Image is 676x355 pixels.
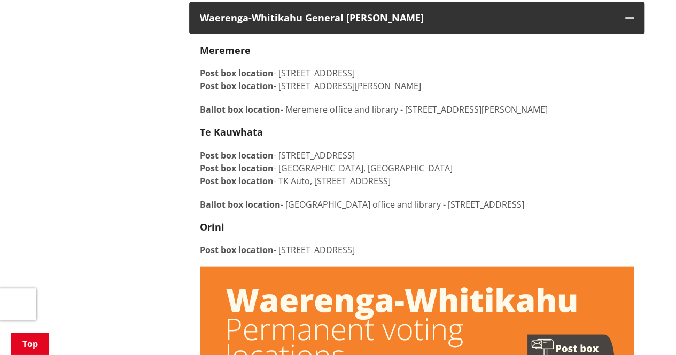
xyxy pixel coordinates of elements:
p: - [GEOGRAPHIC_DATA] office and library - [STREET_ADDRESS] [200,198,634,211]
a: Top [11,333,49,355]
strong: Te Kauwhata [200,125,263,138]
strong: Waerenga-Whitikahu General [PERSON_NAME] [200,11,424,24]
strong: Meremere [200,44,251,57]
button: Waerenga-Whitikahu General [PERSON_NAME] [189,2,644,34]
strong: Post box location [200,67,274,79]
strong: Ballot box location [200,104,281,115]
strong: Post box location [200,80,274,92]
iframe: Messenger Launcher [627,310,665,349]
p: - [STREET_ADDRESS] - [GEOGRAPHIC_DATA], [GEOGRAPHIC_DATA] - TK Auto, [STREET_ADDRESS] [200,149,634,187]
strong: Post box location [200,162,274,174]
strong: Post box location [200,175,274,187]
p: - [STREET_ADDRESS] [200,243,634,256]
strong: Post box location [200,149,274,161]
p: - Meremere office and library - [STREET_ADDRESS][PERSON_NAME] [200,103,634,116]
strong: Orini [200,220,224,233]
strong: Ballot box location [200,199,281,210]
p: - [STREET_ADDRESS] - [STREET_ADDRESS][PERSON_NAME] [200,67,634,92]
strong: Post box location [200,244,274,256]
